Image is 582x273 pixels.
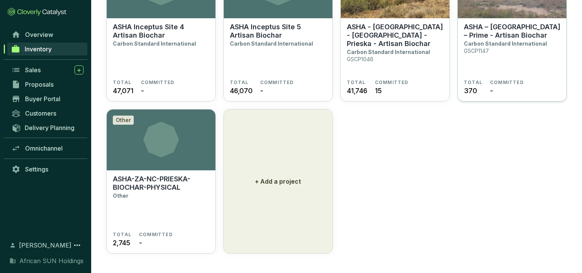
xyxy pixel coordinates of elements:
[106,109,216,254] a: OtherASHA-ZA-NC-PRIESKA-BIOCHAR-PHYSICALOtherTOTAL2,745COMMITTED-
[139,238,142,248] span: -
[25,45,52,53] span: Inventory
[255,177,301,186] p: + Add a project
[260,86,263,96] span: -
[25,165,48,173] span: Settings
[464,79,482,86] span: TOTAL
[464,86,477,96] span: 370
[8,142,87,155] a: Omnichannel
[230,40,313,47] p: Carbon Standard International
[347,23,443,48] p: ASHA - [GEOGRAPHIC_DATA] - [GEOGRAPHIC_DATA] - Prieska - Artisan Biochar
[375,79,409,86] span: COMMITTED
[230,79,248,86] span: TOTAL
[19,241,71,250] span: [PERSON_NAME]
[347,79,365,86] span: TOTAL
[347,49,430,55] p: Carbon Standard International
[490,86,493,96] span: -
[464,40,547,47] p: Carbon Standard International
[113,175,209,192] p: ASHA-ZA-NC-PRIESKA-BIOCHAR-PHYSICAL
[113,86,133,96] span: 47,071
[490,79,524,86] span: COMMITTED
[8,107,87,120] a: Customers
[113,238,130,248] span: 2,745
[25,110,56,117] span: Customers
[8,28,87,41] a: Overview
[260,79,294,86] span: COMMITTED
[113,79,131,86] span: TOTAL
[375,86,382,96] span: 15
[19,256,84,265] span: African SUN Holdings
[8,163,87,176] a: Settings
[7,43,87,56] a: Inventory
[25,144,63,152] span: Omnichannel
[464,48,489,54] p: GSCP1147
[8,78,87,91] a: Proposals
[113,40,196,47] p: Carbon Standard International
[113,232,131,238] span: TOTAL
[347,56,373,62] p: GSCP1046
[8,92,87,105] a: Buyer Portal
[141,79,175,86] span: COMMITTED
[113,23,209,40] p: ASHA Inceptus Site 4 Artisan Biochar
[230,86,253,96] span: 46,070
[113,116,134,125] div: Other
[139,232,173,238] span: COMMITTED
[113,192,128,199] p: Other
[230,23,326,40] p: ASHA Inceptus Site 5 Artisan Biochar
[347,86,367,96] span: 41,746
[464,23,560,40] p: ASHA – [GEOGRAPHIC_DATA] – Prime - Artisan Biochar
[25,31,53,38] span: Overview
[8,63,87,76] a: Sales
[25,66,41,74] span: Sales
[141,86,144,96] span: -
[25,95,60,103] span: Buyer Portal
[25,81,54,88] span: Proposals
[223,109,333,254] button: + Add a project
[8,121,87,134] a: Delivery Planning
[25,124,74,132] span: Delivery Planning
